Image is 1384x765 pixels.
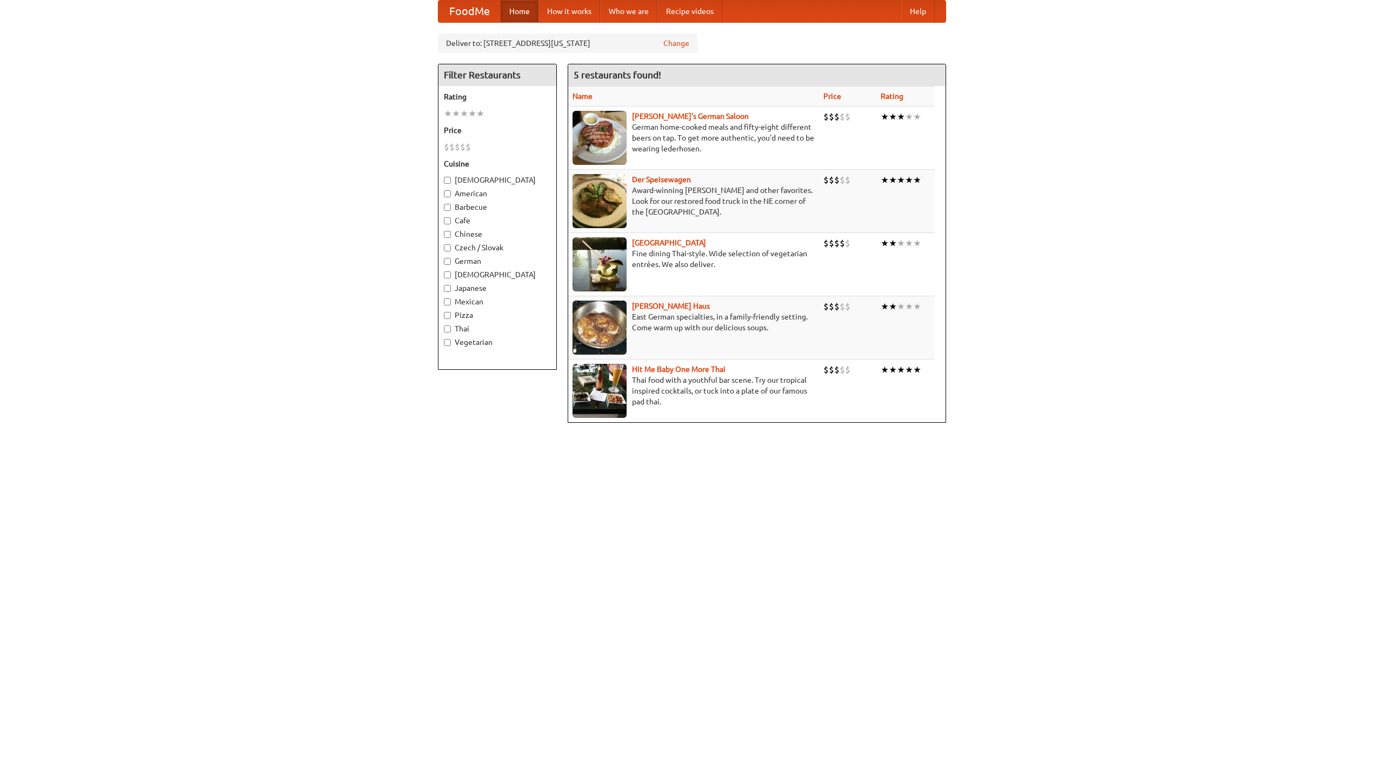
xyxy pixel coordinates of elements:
input: Mexican [444,298,451,305]
li: $ [840,237,845,249]
a: Help [901,1,935,22]
label: Mexican [444,296,551,307]
p: Thai food with a youthful bar scene. Try our tropical inspired cocktails, or tuck into a plate of... [573,375,815,407]
label: [DEMOGRAPHIC_DATA] [444,175,551,185]
input: [DEMOGRAPHIC_DATA] [444,177,451,184]
input: Cafe [444,217,451,224]
li: $ [823,301,829,312]
li: ★ [897,364,905,376]
li: ★ [913,111,921,123]
li: ★ [881,111,889,123]
div: Deliver to: [STREET_ADDRESS][US_STATE] [438,34,697,53]
li: ★ [881,301,889,312]
label: American [444,188,551,199]
li: ★ [913,301,921,312]
li: $ [460,141,465,153]
a: Change [663,38,689,49]
li: $ [834,174,840,186]
li: ★ [889,364,897,376]
li: $ [444,141,449,153]
a: Der Speisewagen [632,175,691,184]
li: ★ [444,108,452,119]
li: ★ [905,174,913,186]
input: German [444,258,451,265]
li: ★ [913,364,921,376]
h5: Rating [444,91,551,102]
li: ★ [897,301,905,312]
input: American [444,190,451,197]
li: $ [845,301,850,312]
li: $ [449,141,455,153]
li: $ [829,237,834,249]
input: Japanese [444,285,451,292]
a: [GEOGRAPHIC_DATA] [632,238,706,247]
img: speisewagen.jpg [573,174,627,228]
li: ★ [452,108,460,119]
li: ★ [913,237,921,249]
a: FoodMe [438,1,501,22]
li: ★ [889,111,897,123]
li: ★ [476,108,484,119]
input: Pizza [444,312,451,319]
a: [PERSON_NAME]'s German Saloon [632,112,749,121]
input: [DEMOGRAPHIC_DATA] [444,271,451,278]
li: $ [840,301,845,312]
li: $ [823,364,829,376]
p: Award-winning [PERSON_NAME] and other favorites. Look for our restored food truck in the NE corne... [573,185,815,217]
li: $ [845,111,850,123]
label: Chinese [444,229,551,240]
li: $ [834,301,840,312]
a: Rating [881,92,903,101]
img: esthers.jpg [573,111,627,165]
li: ★ [905,111,913,123]
li: ★ [897,174,905,186]
li: $ [834,364,840,376]
li: $ [840,364,845,376]
h5: Cuisine [444,158,551,169]
a: Recipe videos [657,1,722,22]
li: $ [465,141,471,153]
li: $ [845,174,850,186]
h4: Filter Restaurants [438,64,556,86]
li: $ [823,174,829,186]
label: Pizza [444,310,551,321]
li: $ [845,364,850,376]
li: ★ [905,364,913,376]
li: $ [829,111,834,123]
a: Price [823,92,841,101]
label: Barbecue [444,202,551,212]
a: Hit Me Baby One More Thai [632,365,726,374]
p: East German specialties, in a family-friendly setting. Come warm up with our delicious soups. [573,311,815,333]
li: $ [845,237,850,249]
li: $ [823,111,829,123]
label: Japanese [444,283,551,294]
li: $ [823,237,829,249]
p: Fine dining Thai-style. Wide selection of vegetarian entrées. We also deliver. [573,248,815,270]
input: Czech / Slovak [444,244,451,251]
li: ★ [905,301,913,312]
li: ★ [468,108,476,119]
label: Czech / Slovak [444,242,551,253]
li: ★ [913,174,921,186]
img: kohlhaus.jpg [573,301,627,355]
label: Vegetarian [444,337,551,348]
input: Thai [444,325,451,332]
li: ★ [897,237,905,249]
img: satay.jpg [573,237,627,291]
li: ★ [889,237,897,249]
a: Who we are [600,1,657,22]
label: Cafe [444,215,551,226]
li: $ [829,364,834,376]
a: [PERSON_NAME] Haus [632,302,710,310]
li: $ [829,301,834,312]
a: Name [573,92,593,101]
img: babythai.jpg [573,364,627,418]
li: ★ [897,111,905,123]
li: ★ [905,237,913,249]
li: ★ [881,237,889,249]
h5: Price [444,125,551,136]
a: How it works [538,1,600,22]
